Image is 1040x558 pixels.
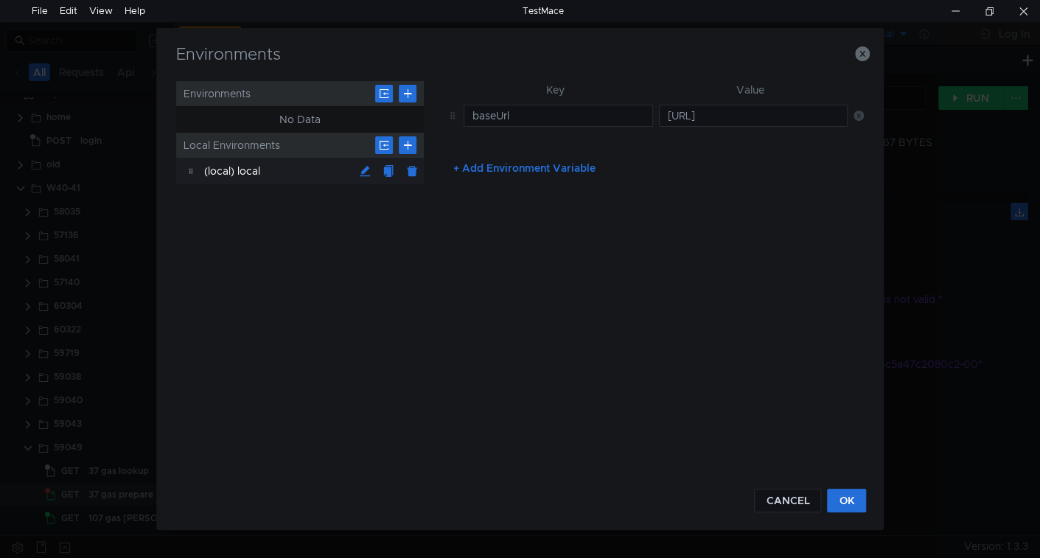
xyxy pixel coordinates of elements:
[176,133,424,158] div: Local Environments
[653,81,848,99] th: Value
[458,81,653,99] th: Key
[176,81,424,106] div: Environments
[174,46,867,63] h3: Environments
[279,111,321,128] div: No Data
[204,158,353,184] div: (local) local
